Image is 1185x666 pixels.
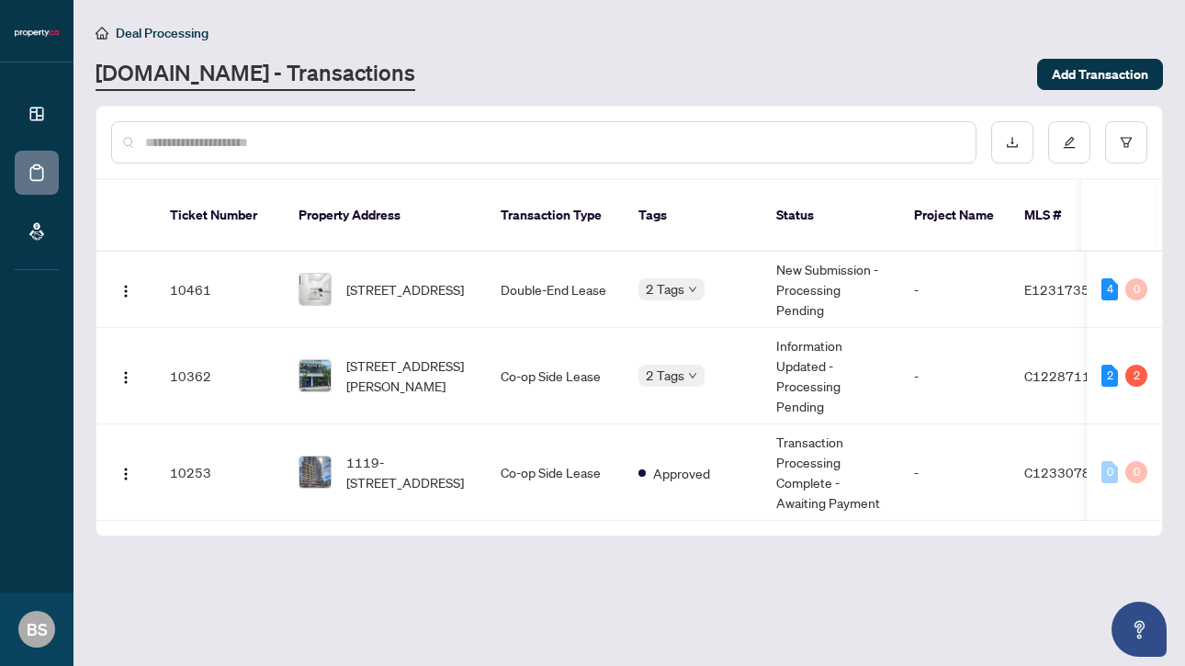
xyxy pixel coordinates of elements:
[646,278,684,299] span: 2 Tags
[346,279,464,299] span: [STREET_ADDRESS]
[284,180,486,252] th: Property Address
[486,424,624,521] td: Co-op Side Lease
[299,360,331,391] img: thumbnail-img
[991,121,1033,164] button: download
[646,365,684,386] span: 2 Tags
[1125,278,1147,300] div: 0
[1037,59,1163,90] button: Add Transaction
[1024,281,1098,298] span: E12317359
[118,467,133,481] img: Logo
[111,361,141,390] button: Logo
[1125,461,1147,483] div: 0
[155,424,284,521] td: 10253
[899,328,1010,424] td: -
[1048,121,1090,164] button: edit
[1112,602,1167,657] button: Open asap
[653,463,710,483] span: Approved
[27,616,48,642] span: BS
[624,180,762,252] th: Tags
[96,27,108,40] span: home
[15,28,59,39] img: logo
[1105,121,1147,164] button: filter
[299,274,331,305] img: thumbnail-img
[486,180,624,252] th: Transaction Type
[899,252,1010,328] td: -
[688,371,697,380] span: down
[1120,136,1133,149] span: filter
[486,252,624,328] td: Double-End Lease
[1101,461,1118,483] div: 0
[299,457,331,488] img: thumbnail-img
[762,180,899,252] th: Status
[1101,365,1118,387] div: 2
[688,285,697,294] span: down
[1052,60,1148,89] span: Add Transaction
[899,424,1010,521] td: -
[1010,180,1120,252] th: MLS #
[762,328,899,424] td: Information Updated - Processing Pending
[96,58,415,91] a: [DOMAIN_NAME] - Transactions
[116,25,209,41] span: Deal Processing
[762,424,899,521] td: Transaction Processing Complete - Awaiting Payment
[155,328,284,424] td: 10362
[118,370,133,385] img: Logo
[762,252,899,328] td: New Submission - Processing Pending
[346,356,471,396] span: [STREET_ADDRESS][PERSON_NAME]
[1024,367,1099,384] span: C12287119
[111,275,141,304] button: Logo
[111,457,141,487] button: Logo
[155,180,284,252] th: Ticket Number
[118,284,133,299] img: Logo
[486,328,624,424] td: Co-op Side Lease
[1125,365,1147,387] div: 2
[899,180,1010,252] th: Project Name
[1024,464,1099,480] span: C12330781
[1101,278,1118,300] div: 4
[1063,136,1076,149] span: edit
[346,452,471,492] span: 1119-[STREET_ADDRESS]
[1006,136,1019,149] span: download
[155,252,284,328] td: 10461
